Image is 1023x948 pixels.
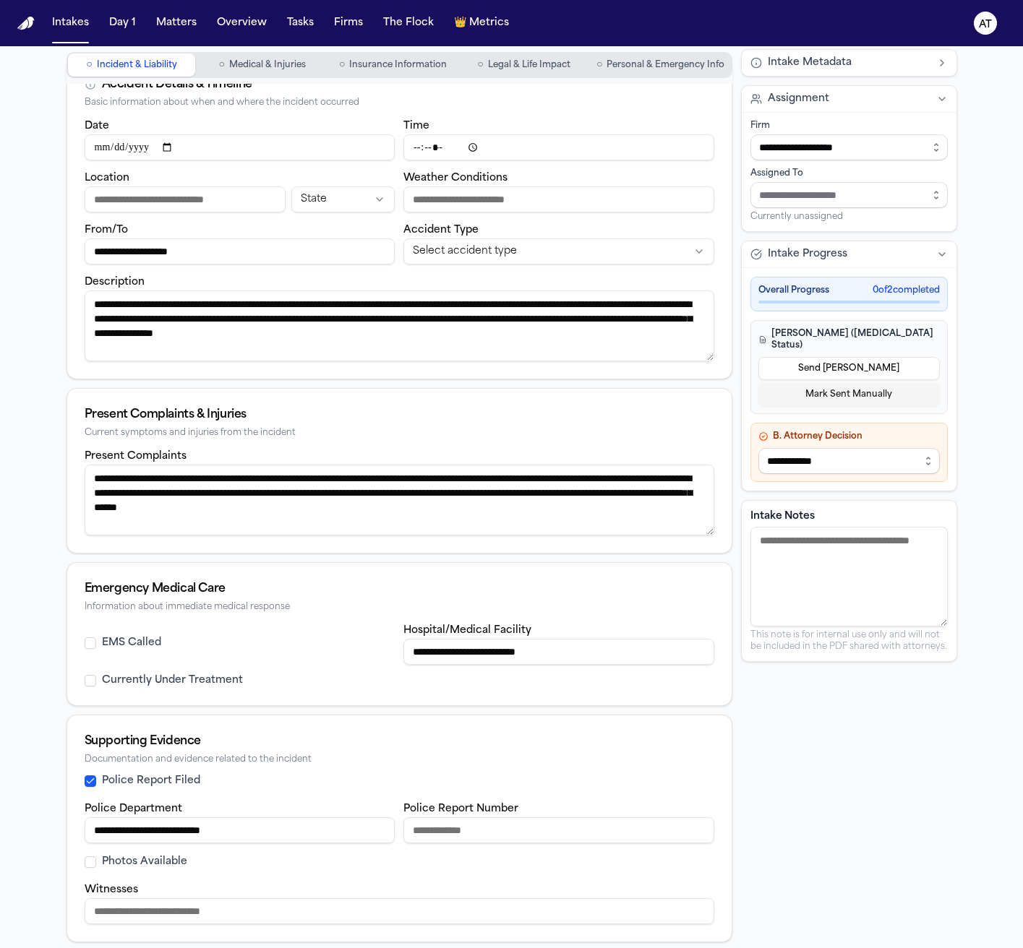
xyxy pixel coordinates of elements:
[291,186,395,212] button: Incident state
[750,134,948,160] input: Select firm
[750,120,948,132] div: Firm
[85,121,109,132] label: Date
[403,186,714,212] input: Weather conditions
[477,58,483,72] span: ○
[102,673,243,688] label: Currently Under Treatment
[750,182,948,208] input: Assign to staff member
[17,17,35,30] img: Finch Logo
[85,173,129,184] label: Location
[85,428,714,439] div: Current symptoms and injuries from the incident
[403,134,714,160] input: Incident time
[591,53,730,77] button: Go to Personal & Emergency Info
[403,225,479,236] label: Accident Type
[85,134,395,160] input: Incident date
[758,357,940,380] button: Send [PERSON_NAME]
[85,817,395,843] input: Police department
[329,53,457,77] button: Go to Insurance Information
[403,817,714,843] input: Police report number
[460,53,588,77] button: Go to Legal & Life Impact
[85,602,714,613] div: Information about immediate medical response
[85,754,714,765] div: Documentation and evidence related to the incident
[750,527,948,626] textarea: Intake notes
[46,10,95,36] button: Intakes
[102,855,187,869] label: Photos Available
[349,59,447,71] span: Insurance Information
[68,53,196,77] button: Go to Incident & Liability
[750,629,948,652] p: This note is for internal use only and will not be included in the PDF shared with attorneys.
[742,50,956,76] button: Intake Metadata
[768,92,829,106] span: Assignment
[768,247,847,262] span: Intake Progress
[103,10,142,36] button: Day 1
[403,173,508,184] label: Weather Conditions
[198,53,326,77] button: Go to Medical & Injuries
[102,774,200,788] label: Police Report Filed
[742,86,956,112] button: Assignment
[750,509,948,524] label: Intake Notes
[758,328,940,351] h4: [PERSON_NAME] ([MEDICAL_DATA] Status)
[750,168,948,179] div: Assigned To
[85,406,714,423] div: Present Complaints & Injuries
[758,285,829,296] span: Overall Progress
[750,211,843,223] span: Currently unassigned
[377,10,440,36] button: The Flock
[229,59,306,71] span: Medical & Injuries
[86,58,92,72] span: ○
[85,733,714,750] div: Supporting Evidence
[85,451,187,462] label: Present Complaints
[85,465,714,535] textarea: Present complaints
[607,59,724,71] span: Personal & Emergency Info
[403,803,518,814] label: Police Report Number
[339,58,345,72] span: ○
[17,17,35,30] a: Home
[758,431,940,442] h4: B. Attorney Decision
[873,285,940,296] span: 0 of 2 completed
[328,10,369,36] button: Firms
[85,290,714,361] textarea: Incident description
[85,580,714,598] div: Emergency Medical Care
[85,803,182,814] label: Police Department
[488,59,570,71] span: Legal & Life Impact
[281,10,320,36] button: Tasks
[85,238,395,264] input: From/To destination
[768,56,852,70] span: Intake Metadata
[97,59,177,71] span: Incident & Liability
[85,98,714,108] div: Basic information about when and where the incident occurred
[102,636,161,650] label: EMS Called
[85,225,128,236] label: From/To
[742,241,956,267] button: Intake Progress
[85,898,714,924] input: Witnesses
[85,884,138,895] label: Witnesses
[758,383,940,406] button: Mark Sent Manually
[403,639,714,665] input: Hospital or medical facility
[448,10,515,36] button: crownMetrics
[102,76,252,93] div: Accident Details & Timeline
[211,10,273,36] button: Overview
[596,58,602,72] span: ○
[219,58,225,72] span: ○
[150,10,202,36] button: Matters
[403,625,531,636] label: Hospital/Medical Facility
[403,121,429,132] label: Time
[85,186,286,212] input: Incident location
[85,277,145,288] label: Description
